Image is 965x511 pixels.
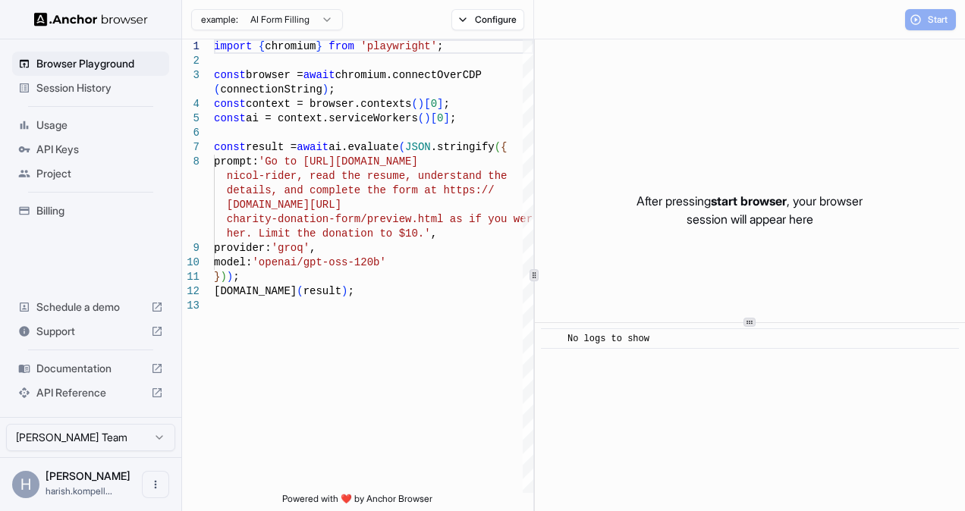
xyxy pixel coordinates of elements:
[328,40,354,52] span: from
[36,166,163,181] span: Project
[220,83,322,96] span: connectionString
[227,170,508,182] span: nicol-rider, read the resume, understand the
[214,271,220,283] span: }
[437,112,443,124] span: 0
[214,69,246,81] span: const
[341,285,347,297] span: )
[46,469,130,482] span: Harish Kompella
[303,285,341,297] span: result
[12,381,169,405] div: API Reference
[214,256,252,268] span: model:
[36,56,163,71] span: Browser Playground
[227,227,431,240] span: her. Limit the donation to $10.'
[233,271,239,283] span: ;
[46,485,112,497] span: harish.kompella@irco.com
[227,271,233,283] span: )
[12,161,169,186] div: Project
[12,76,169,100] div: Session History
[501,141,507,153] span: {
[399,141,405,153] span: (
[246,112,418,124] span: ai = context.serviceWorkers
[443,98,449,110] span: ;
[36,324,145,339] span: Support
[12,356,169,381] div: Documentation
[12,319,169,343] div: Support
[12,295,169,319] div: Schedule a demo
[227,199,341,211] span: [DOMAIN_NAME][URL]
[303,69,335,81] span: await
[182,68,200,83] div: 3
[36,361,145,376] span: Documentation
[182,111,200,126] div: 5
[282,493,432,511] span: Powered with ❤️ by Anchor Browser
[259,155,418,168] span: 'Go to [URL][DOMAIN_NAME]
[297,285,303,297] span: (
[252,256,385,268] span: 'openai/gpt-oss-120b'
[36,203,163,218] span: Billing
[182,241,200,255] div: 9
[214,98,246,110] span: const
[12,199,169,223] div: Billing
[272,242,310,254] span: 'groq'
[246,98,411,110] span: context = browser.contexts
[12,471,39,498] div: H
[214,242,272,254] span: provider:
[347,285,354,297] span: ;
[637,192,863,228] p: After pressing , your browser session will appear here
[443,112,449,124] span: ]
[246,69,303,81] span: browser =
[182,39,200,54] div: 1
[214,40,252,52] span: import
[214,285,297,297] span: [DOMAIN_NAME]
[549,331,556,346] span: ​
[335,69,482,81] span: chromium.connectOverCDP
[437,98,443,110] span: ]
[182,126,200,140] div: 6
[36,385,145,400] span: API Reference
[360,40,437,52] span: 'playwright'
[431,141,495,153] span: .stringify
[405,141,431,153] span: JSON
[316,40,322,52] span: }
[328,141,398,153] span: ai.evaluate
[431,98,437,110] span: 0
[567,334,649,344] span: No logs to show
[451,9,525,30] button: Configure
[431,227,437,240] span: ,
[36,299,145,315] span: Schedule a demo
[297,141,328,153] span: await
[182,155,200,169] div: 8
[227,184,495,196] span: details, and complete the form at https://
[259,40,265,52] span: {
[418,98,424,110] span: )
[182,97,200,111] div: 4
[182,284,200,299] div: 12
[36,80,163,96] span: Session History
[227,213,539,225] span: charity-donation-form/preview.html as if you were
[424,112,430,124] span: )
[182,54,200,68] div: 2
[182,140,200,155] div: 7
[214,155,259,168] span: prompt:
[12,113,169,137] div: Usage
[310,242,316,254] span: ,
[214,83,220,96] span: (
[322,83,328,96] span: )
[418,112,424,124] span: (
[424,98,430,110] span: [
[214,112,246,124] span: const
[214,141,246,153] span: const
[142,471,169,498] button: Open menu
[12,137,169,161] div: API Keys
[246,141,297,153] span: result =
[182,299,200,313] div: 13
[711,193,787,208] span: start browser
[328,83,335,96] span: ;
[12,52,169,76] div: Browser Playground
[431,112,437,124] span: [
[36,118,163,133] span: Usage
[220,271,226,283] span: )
[182,255,200,270] div: 10
[201,14,238,26] span: example:
[36,142,163,157] span: API Keys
